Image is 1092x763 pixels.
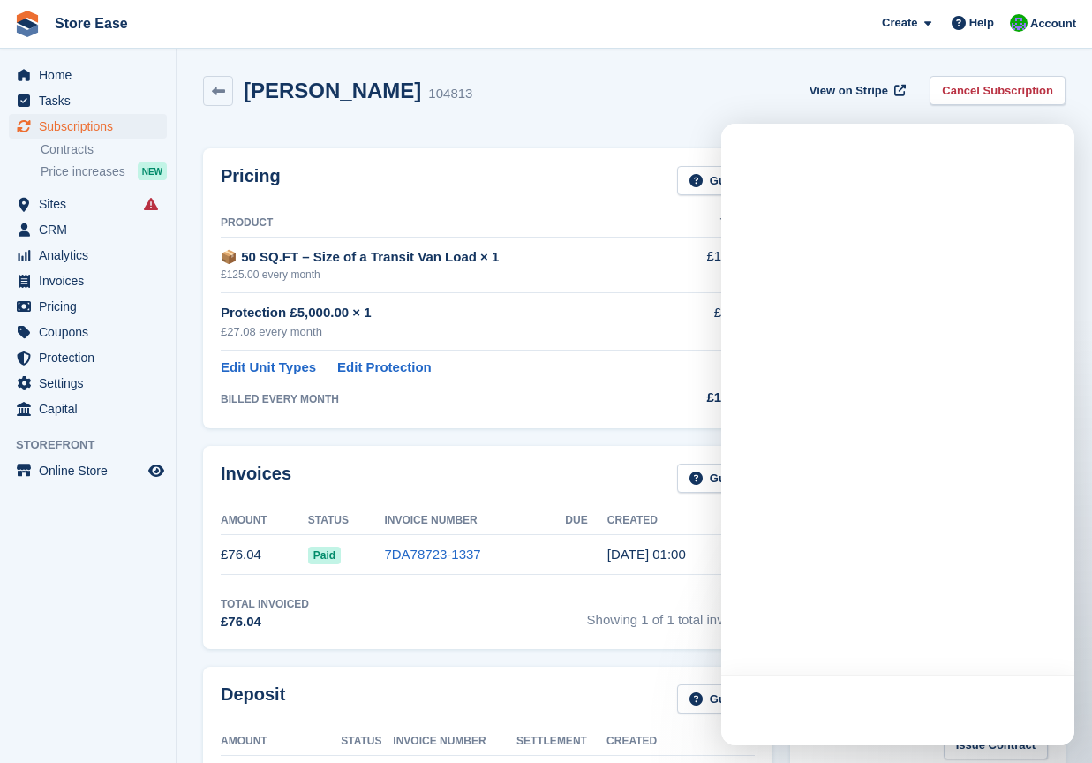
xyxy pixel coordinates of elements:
[393,728,516,756] th: Invoice Number
[676,388,755,408] div: £152.08
[39,294,145,319] span: Pricing
[39,458,145,483] span: Online Store
[9,345,167,370] a: menu
[39,114,145,139] span: Subscriptions
[9,192,167,216] a: menu
[607,507,755,535] th: Created
[677,464,755,493] a: Guide
[244,79,421,102] h2: [PERSON_NAME]
[146,460,167,481] a: Preview store
[9,88,167,113] a: menu
[39,88,145,113] span: Tasks
[606,728,707,756] th: Created
[516,728,606,756] th: Settlement
[221,507,308,535] th: Amount
[221,612,309,632] div: £76.04
[138,162,167,180] div: NEW
[39,217,145,242] span: CRM
[14,11,41,37] img: stora-icon-8386f47178a22dfd0bd8f6a31ec36ba5ce8667c1dd55bd0f319d3a0aa187defe.svg
[308,507,385,535] th: Status
[221,464,291,493] h2: Invoices
[221,391,676,407] div: BILLED EVERY MONTH
[39,397,145,421] span: Capital
[676,293,755,351] td: £27.08
[221,596,309,612] div: Total Invoiced
[39,192,145,216] span: Sites
[677,166,755,195] a: Guide
[676,237,755,292] td: £125.00
[337,358,432,378] a: Edit Protection
[9,217,167,242] a: menu
[48,9,135,38] a: Store Ease
[9,294,167,319] a: menu
[144,197,158,211] i: Smart entry sync failures have occurred
[428,84,472,104] div: 104813
[9,243,167,268] a: menu
[607,547,686,562] time: 2025-08-31 00:00:33 UTC
[9,63,167,87] a: menu
[9,397,167,421] a: menu
[41,163,125,180] span: Price increases
[882,14,917,32] span: Create
[221,166,281,195] h2: Pricing
[221,728,341,756] th: Amount
[221,303,676,323] div: Protection £5,000.00 × 1
[308,547,341,564] span: Paid
[221,209,676,238] th: Product
[39,268,145,293] span: Invoices
[9,458,167,483] a: menu
[9,268,167,293] a: menu
[41,162,167,181] a: Price increases NEW
[808,731,877,760] h2: Contract
[944,731,1048,760] a: Issue Contract
[1030,15,1076,33] span: Account
[802,76,909,105] a: View on Stripe
[39,371,145,396] span: Settings
[41,141,167,158] a: Contracts
[39,63,145,87] span: Home
[39,345,145,370] span: Protection
[341,728,393,756] th: Status
[587,596,755,632] span: Showing 1 of 1 total invoices
[930,76,1066,105] a: Cancel Subscription
[9,114,167,139] a: menu
[221,358,316,378] a: Edit Unit Types
[384,507,565,535] th: Invoice Number
[39,320,145,344] span: Coupons
[565,507,607,535] th: Due
[676,209,755,238] th: Total
[221,247,676,268] div: 📦 50 SQ.FT – Size of a Transit Van Load × 1
[1010,14,1028,32] img: Neal Smitheringale
[9,371,167,396] a: menu
[221,535,308,575] td: £76.04
[810,82,888,100] span: View on Stripe
[9,320,167,344] a: menu
[221,267,676,283] div: £125.00 every month
[39,243,145,268] span: Analytics
[16,436,176,454] span: Storefront
[221,684,285,714] h2: Deposit
[677,684,755,714] a: Guide
[384,547,480,562] a: 7DA78723-1337
[969,14,994,32] span: Help
[221,323,676,341] div: £27.08 every month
